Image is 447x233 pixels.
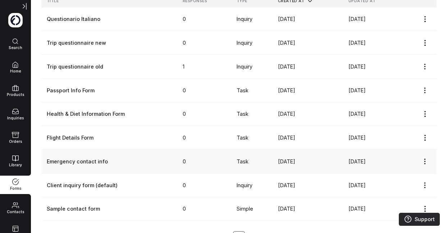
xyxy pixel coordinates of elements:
td: Task [231,78,273,102]
a: Support [399,213,440,226]
td: Inquiry [231,55,273,79]
td: [DATE] [273,150,343,173]
td: [DATE] [343,197,401,221]
a: Health & Diet Information Form [47,110,172,118]
td: [DATE] [343,8,401,31]
td: [DATE] [273,102,343,126]
td: 0 [177,173,231,197]
td: 0 [177,126,231,150]
td: [DATE] [273,126,343,150]
td: [DATE] [343,55,401,79]
td: [DATE] [273,8,343,31]
td: 0 [177,31,231,55]
td: [DATE] [273,78,343,102]
td: 0 [177,197,231,221]
td: Inquiry [231,31,273,55]
span: Support [415,215,435,223]
td: [DATE] [343,173,401,197]
a: Trip questionnaire old [47,63,172,71]
a: Questionario Italiano [47,15,172,23]
td: 0 [177,150,231,173]
td: [DATE] [273,55,343,79]
td: [DATE] [273,173,343,197]
a: Flight Details Form [47,134,172,142]
td: [DATE] [273,197,343,221]
td: Inquiry [231,173,273,197]
a: Client inquiry form (default) [47,181,172,189]
td: Inquiry [231,8,273,31]
td: [DATE] [343,102,401,126]
a: Sample contact form [47,205,172,213]
td: 0 [177,8,231,31]
a: Trip questionnaire new [47,39,172,47]
td: [DATE] [343,150,401,173]
td: 1 [177,55,231,79]
td: Simple [231,197,273,221]
td: [DATE] [343,126,401,150]
td: 0 [177,102,231,126]
td: [DATE] [343,31,401,55]
td: Task [231,102,273,126]
a: Emergency contact info [47,158,172,166]
a: Passport Info Form [47,87,172,94]
td: [DATE] [273,31,343,55]
td: Task [231,126,273,150]
td: Task [231,150,273,173]
td: 0 [177,78,231,102]
td: [DATE] [343,78,401,102]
